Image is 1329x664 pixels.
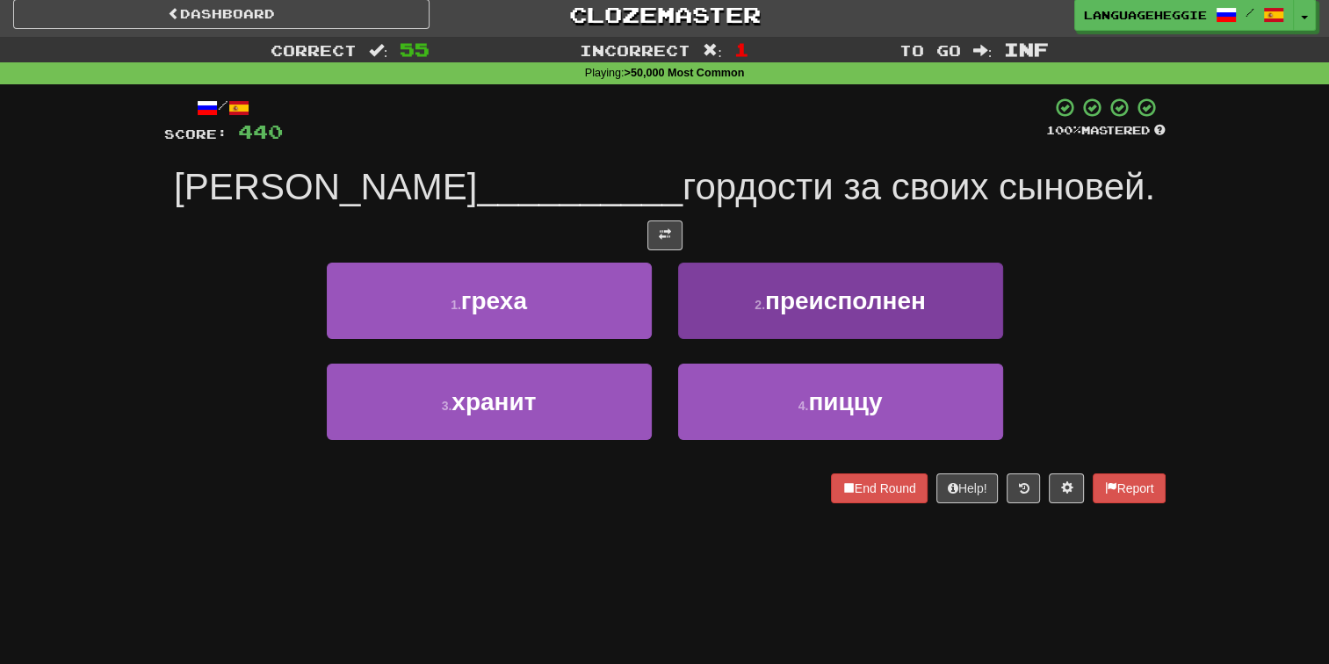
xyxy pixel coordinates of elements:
[1046,123,1081,137] span: 100 %
[798,399,809,413] small: 4 .
[1084,7,1207,23] span: LanguageHeggie
[164,97,283,119] div: /
[683,166,1155,207] span: гордости за своих сыновей.
[1007,473,1040,503] button: Round history (alt+y)
[936,473,999,503] button: Help!
[369,43,388,58] span: :
[1246,6,1254,18] span: /
[271,41,357,59] span: Correct
[899,41,961,59] span: To go
[808,388,882,415] span: пиццу
[451,298,461,312] small: 1 .
[1004,39,1049,60] span: Inf
[238,120,283,142] span: 440
[477,166,683,207] span: __________
[451,388,536,415] span: хранит
[327,263,652,339] button: 1.греха
[1046,123,1166,139] div: Mastered
[973,43,993,58] span: :
[678,364,1003,440] button: 4.пиццу
[400,39,430,60] span: 55
[174,166,477,207] span: [PERSON_NAME]
[755,298,765,312] small: 2 .
[580,41,690,59] span: Incorrect
[703,43,722,58] span: :
[327,364,652,440] button: 3.хранит
[624,67,744,79] strong: >50,000 Most Common
[442,399,452,413] small: 3 .
[734,39,749,60] span: 1
[831,473,928,503] button: End Round
[164,126,228,141] span: Score:
[461,287,527,314] span: греха
[678,263,1003,339] button: 2.преисполнен
[647,220,683,250] button: Toggle translation (alt+t)
[765,287,926,314] span: преисполнен
[1093,473,1165,503] button: Report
